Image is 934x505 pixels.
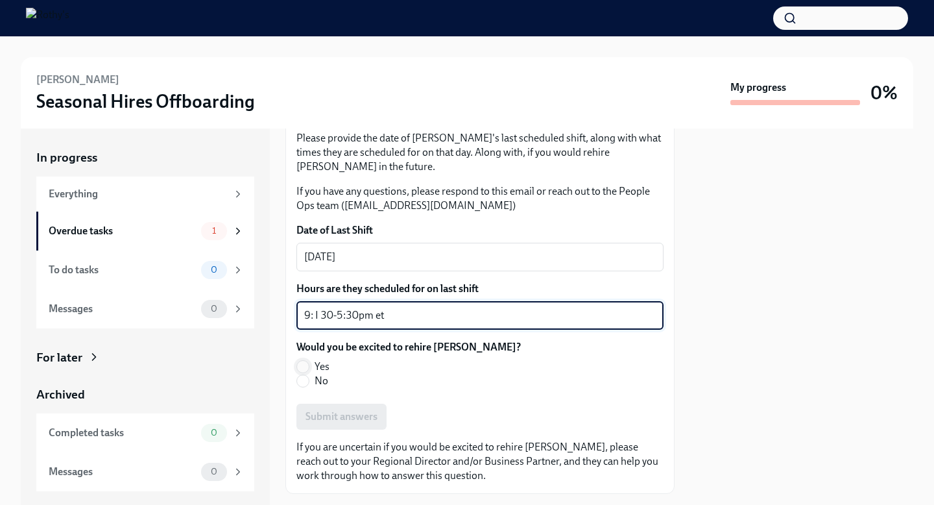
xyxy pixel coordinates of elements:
[203,428,225,437] span: 0
[296,440,664,483] p: If you are uncertain if you would be excited to rehire [PERSON_NAME], please reach out to your Re...
[36,212,254,251] a: Overdue tasks1
[36,386,254,403] a: Archived
[203,467,225,476] span: 0
[49,263,196,277] div: To do tasks
[49,187,227,201] div: Everything
[315,360,329,374] span: Yes
[296,223,664,238] label: Date of Last Shift
[296,340,521,354] label: Would you be excited to rehire [PERSON_NAME]?
[49,302,196,316] div: Messages
[296,184,664,213] p: If you have any questions, please respond to this email or reach out to the People Ops team ([EMA...
[26,8,69,29] img: Rothy's
[36,177,254,212] a: Everything
[296,282,664,296] label: Hours are they scheduled for on last shift
[203,304,225,314] span: 0
[36,452,254,491] a: Messages0
[36,289,254,328] a: Messages0
[49,426,196,440] div: Completed tasks
[36,73,119,87] h6: [PERSON_NAME]
[36,349,82,366] div: For later
[36,349,254,366] a: For later
[36,149,254,166] a: In progress
[315,374,328,388] span: No
[296,131,664,174] p: Please provide the date of [PERSON_NAME]'s last scheduled shift, along with what times they are s...
[730,80,786,95] strong: My progress
[36,251,254,289] a: To do tasks0
[49,224,196,238] div: Overdue tasks
[203,265,225,275] span: 0
[36,413,254,452] a: Completed tasks0
[304,308,656,323] textarea: 9: I 30-5:30pm et
[304,249,656,265] textarea: [DATE]
[204,226,224,236] span: 1
[870,81,898,105] h3: 0%
[36,90,255,113] h3: Seasonal Hires Offboarding
[49,465,196,479] div: Messages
